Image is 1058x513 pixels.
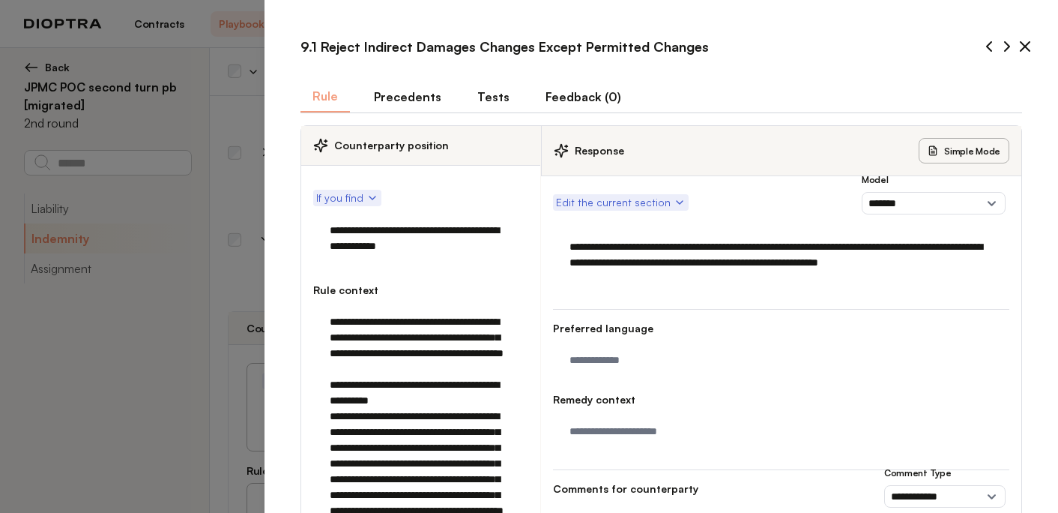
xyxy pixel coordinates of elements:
h4: Comments for counterparty [553,481,1009,496]
button: Edit the current section [553,194,689,211]
div: Response [554,143,624,158]
h4: Rule context [313,283,528,298]
button: If you find [313,190,381,206]
select: Model [862,192,1006,214]
span: If you find [316,190,378,205]
button: Simple Mode [919,138,1009,163]
h3: Model [862,174,1006,186]
span: Edit the current section [556,195,686,210]
button: Tests [465,81,522,112]
button: Precedents [362,81,453,112]
h3: 9.1 Reject Indirect Damages Changes Except Permitted Changes [288,24,721,69]
button: Feedback (0) [533,81,633,112]
button: Rule [300,81,350,112]
h4: Remedy context [553,392,1009,407]
div: Counterparty position [301,126,540,166]
select: Comment Type [884,485,1006,508]
h4: Preferred language [553,321,1009,336]
h3: Comment Type [884,467,1006,479]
